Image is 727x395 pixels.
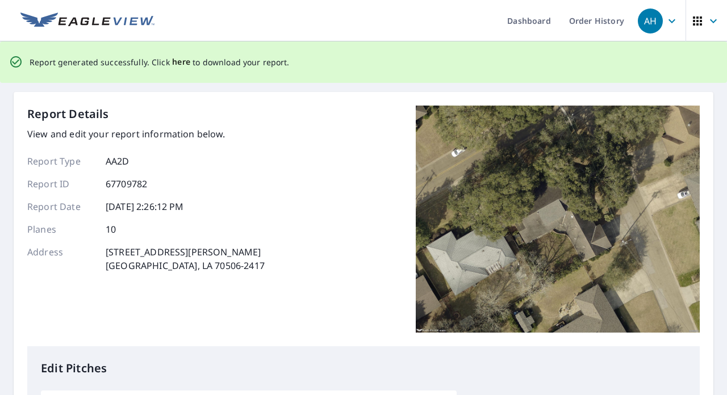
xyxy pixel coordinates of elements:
p: Report Type [27,154,95,168]
img: EV Logo [20,12,154,30]
p: Report generated successfully. Click to download your report. [30,55,290,69]
p: View and edit your report information below. [27,127,265,141]
div: AH [638,9,663,33]
p: 10 [106,222,116,236]
p: Planes [27,222,95,236]
button: here [172,55,191,69]
p: Report Details [27,106,109,123]
p: [STREET_ADDRESS][PERSON_NAME] [GEOGRAPHIC_DATA], LA 70506-2417 [106,245,265,272]
p: Address [27,245,95,272]
img: Top image [416,106,700,333]
p: 67709782 [106,177,147,191]
p: [DATE] 2:26:12 PM [106,200,184,213]
p: Report ID [27,177,95,191]
p: AA2D [106,154,129,168]
p: Edit Pitches [41,360,686,377]
p: Report Date [27,200,95,213]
